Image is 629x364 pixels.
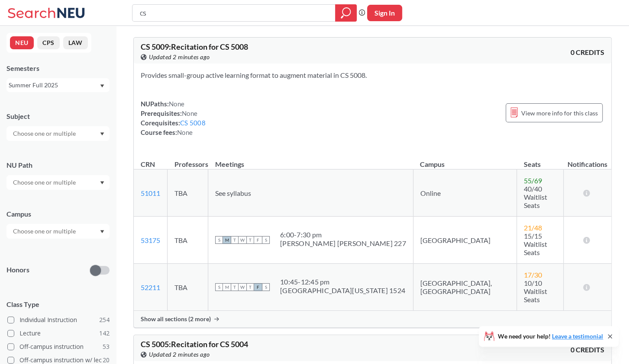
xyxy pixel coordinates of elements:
button: CPS [37,36,60,49]
div: Campus [6,209,110,219]
a: Leave a testimonial [552,332,603,340]
span: CS 5009 : Recitation for CS 5008 [141,42,248,51]
td: TBA [168,264,208,311]
label: Off-campus instruction [7,341,110,352]
span: 55 / 69 [524,176,542,185]
div: Semesters [6,64,110,73]
span: None [182,109,197,117]
span: 254 [99,315,110,325]
div: CRN [141,160,155,169]
div: NU Path [6,160,110,170]
div: Dropdown arrow [6,224,110,239]
p: Honors [6,265,29,275]
div: NUPaths: Prerequisites: Corequisites: Course fees: [141,99,206,137]
span: F [254,283,262,291]
button: LAW [63,36,88,49]
input: Choose one or multiple [9,128,81,139]
label: Lecture [7,328,110,339]
span: 53 [103,342,110,351]
svg: Dropdown arrow [100,230,104,233]
div: magnifying glass [335,4,357,22]
a: 51011 [141,189,160,197]
span: Show all sections (2 more) [141,315,211,323]
button: Sign In [367,5,402,21]
span: CS 5005 : Recitation for CS 5004 [141,339,248,349]
td: [GEOGRAPHIC_DATA], [GEOGRAPHIC_DATA] [413,264,516,311]
td: [GEOGRAPHIC_DATA] [413,217,516,264]
span: S [262,236,270,244]
div: [GEOGRAPHIC_DATA][US_STATE] 1524 [280,286,405,295]
span: 15/15 Waitlist Seats [524,232,547,256]
td: Online [413,169,516,217]
span: S [262,283,270,291]
div: [PERSON_NAME] [PERSON_NAME] 227 [280,239,406,248]
svg: Dropdown arrow [100,181,104,185]
span: 0 CREDITS [571,345,604,354]
span: M [223,236,231,244]
label: Individual Instruction [7,314,110,326]
span: T [231,283,239,291]
span: W [239,236,246,244]
div: Show all sections (2 more) [134,311,611,327]
a: 53175 [141,236,160,244]
button: NEU [10,36,34,49]
svg: Dropdown arrow [100,132,104,136]
div: Dropdown arrow [6,175,110,190]
div: Subject [6,112,110,121]
th: Campus [413,151,516,169]
td: TBA [168,169,208,217]
span: W [239,283,246,291]
span: Class Type [6,300,110,309]
a: 52211 [141,283,160,291]
th: Seats [516,151,563,169]
span: 0 CREDITS [571,48,604,57]
svg: Dropdown arrow [100,84,104,88]
span: 10/10 Waitlist Seats [524,279,547,303]
span: F [254,236,262,244]
th: Professors [168,151,208,169]
span: 142 [99,329,110,338]
span: Updated 2 minutes ago [149,350,210,359]
span: See syllabus [215,189,251,197]
section: Provides small-group active learning format to augment material in CS 5008. [141,70,604,80]
input: Choose one or multiple [9,226,81,236]
span: 17 / 30 [524,271,542,279]
input: Choose one or multiple [9,177,81,188]
a: CS 5008 [180,119,206,127]
div: 10:45 - 12:45 pm [280,278,405,286]
span: T [231,236,239,244]
th: Meetings [208,151,413,169]
div: Dropdown arrow [6,126,110,141]
th: Notifications [564,151,611,169]
span: View more info for this class [521,108,598,118]
span: None [177,128,193,136]
div: Summer Full 2025 [9,80,99,90]
input: Class, professor, course number, "phrase" [139,6,329,20]
div: Summer Full 2025Dropdown arrow [6,78,110,92]
span: S [215,236,223,244]
span: Updated 2 minutes ago [149,52,210,62]
div: 6:00 - 7:30 pm [280,230,406,239]
td: TBA [168,217,208,264]
span: T [246,236,254,244]
span: We need your help! [498,333,603,339]
span: M [223,283,231,291]
span: 40/40 Waitlist Seats [524,185,547,209]
span: T [246,283,254,291]
span: S [215,283,223,291]
svg: magnifying glass [341,7,351,19]
span: 21 / 48 [524,224,542,232]
span: None [169,100,184,108]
